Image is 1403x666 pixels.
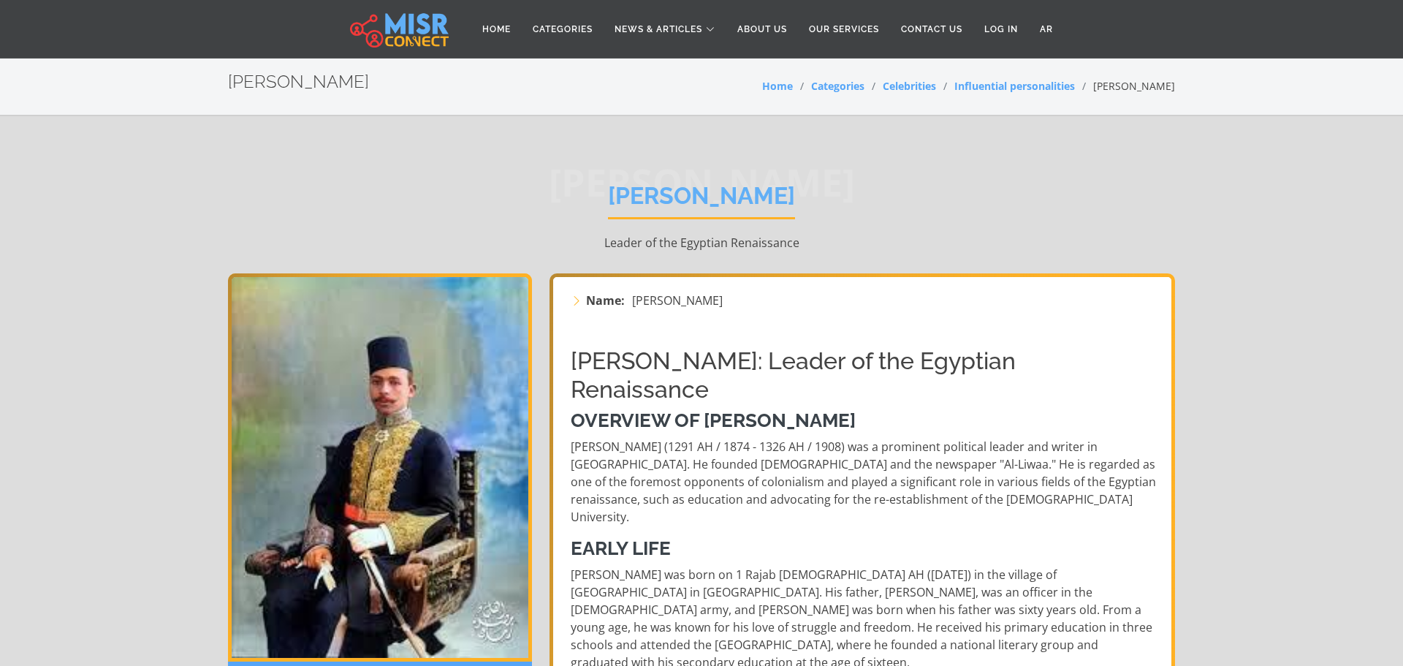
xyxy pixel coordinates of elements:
[890,15,973,43] a: Contact Us
[798,15,890,43] a: Our Services
[571,537,1157,560] h3: Early Life
[522,15,604,43] a: Categories
[726,15,798,43] a: About Us
[571,347,1157,404] h2: [PERSON_NAME]: Leader of the Egyptian Renaissance
[615,23,702,36] span: News & Articles
[1029,15,1064,43] a: AR
[228,273,532,662] img: Mustafa Kamel Pasha
[762,79,793,93] a: Home
[632,292,723,309] span: [PERSON_NAME]
[604,15,726,43] a: News & Articles
[571,438,1157,526] p: [PERSON_NAME] (1291 AH / 1874 - 1326 AH / 1908) was a prominent political leader and writer in [G...
[571,409,1157,432] h3: Overview of [PERSON_NAME]
[954,79,1075,93] a: Influential personalities
[811,79,864,93] a: Categories
[228,234,1175,251] p: Leader of the Egyptian Renaissance
[608,182,795,219] h1: [PERSON_NAME]
[228,72,369,93] h2: [PERSON_NAME]
[973,15,1029,43] a: Log in
[471,15,522,43] a: Home
[586,292,625,309] strong: Name:
[1075,78,1175,94] li: [PERSON_NAME]
[350,11,448,48] img: main.misr_connect
[883,79,936,93] a: Celebrities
